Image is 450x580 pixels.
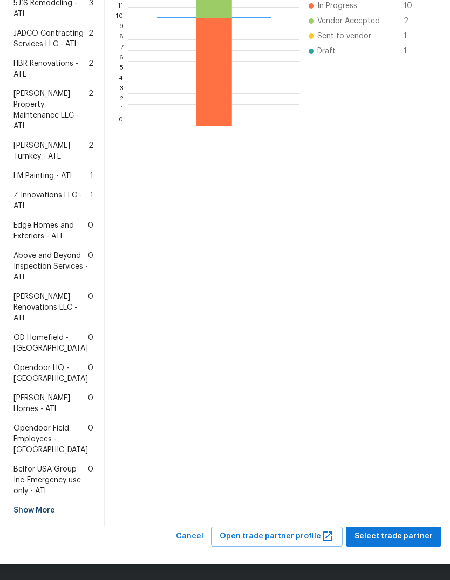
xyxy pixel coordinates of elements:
[119,36,123,42] text: 8
[13,170,74,181] span: LM Painting - ATL
[317,46,336,57] span: Draft
[317,31,371,42] span: Sent to vendor
[119,90,123,96] text: 3
[13,58,88,80] span: HBR Renovations - ATL
[13,220,88,242] span: Edge Homes and Exteriors - ATL
[90,190,93,211] span: 1
[119,25,123,31] text: 9
[88,220,93,242] span: 0
[13,250,88,283] span: Above and Beyond Inspection Services - ATL
[88,28,93,50] span: 2
[120,46,123,53] text: 7
[317,1,357,11] span: In Progress
[9,501,98,520] div: Show More
[88,58,93,80] span: 2
[90,170,93,181] span: 1
[88,250,93,283] span: 0
[13,423,88,455] span: Opendoor Field Employees - [GEOGRAPHIC_DATA]
[119,57,123,64] text: 6
[172,527,208,547] button: Cancel
[13,393,88,414] span: [PERSON_NAME] Homes - ATL
[119,68,123,74] text: 5
[88,423,93,455] span: 0
[220,530,334,543] span: Open trade partner profile
[88,88,93,132] span: 2
[317,16,380,26] span: Vendor Accepted
[404,31,421,42] span: 1
[120,111,123,118] text: 1
[13,190,90,211] span: Z Innovations LLC - ATL
[88,464,93,496] span: 0
[13,88,88,132] span: [PERSON_NAME] Property Maintenance LLC - ATL
[404,1,421,11] span: 10
[88,332,93,354] span: 0
[176,530,203,543] span: Cancel
[13,28,88,50] span: JADCO Contracting Services LLC - ATL
[404,16,421,26] span: 2
[88,140,93,162] span: 2
[404,46,421,57] span: 1
[211,527,343,547] button: Open trade partner profile
[115,14,123,21] text: 10
[88,393,93,414] span: 0
[346,527,441,547] button: Select trade partner
[13,363,88,384] span: Opendoor HQ - [GEOGRAPHIC_DATA]
[88,291,93,324] span: 0
[13,464,88,496] span: Belfor USA Group Inc-Emergency use only - ATL
[119,79,123,85] text: 4
[118,122,123,128] text: 0
[13,332,88,354] span: OD Homefield - [GEOGRAPHIC_DATA]
[119,100,123,107] text: 2
[118,3,123,10] text: 11
[13,291,88,324] span: [PERSON_NAME] Renovations LLC - ATL
[88,363,93,384] span: 0
[354,530,433,543] span: Select trade partner
[13,140,88,162] span: [PERSON_NAME] Turnkey - ATL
